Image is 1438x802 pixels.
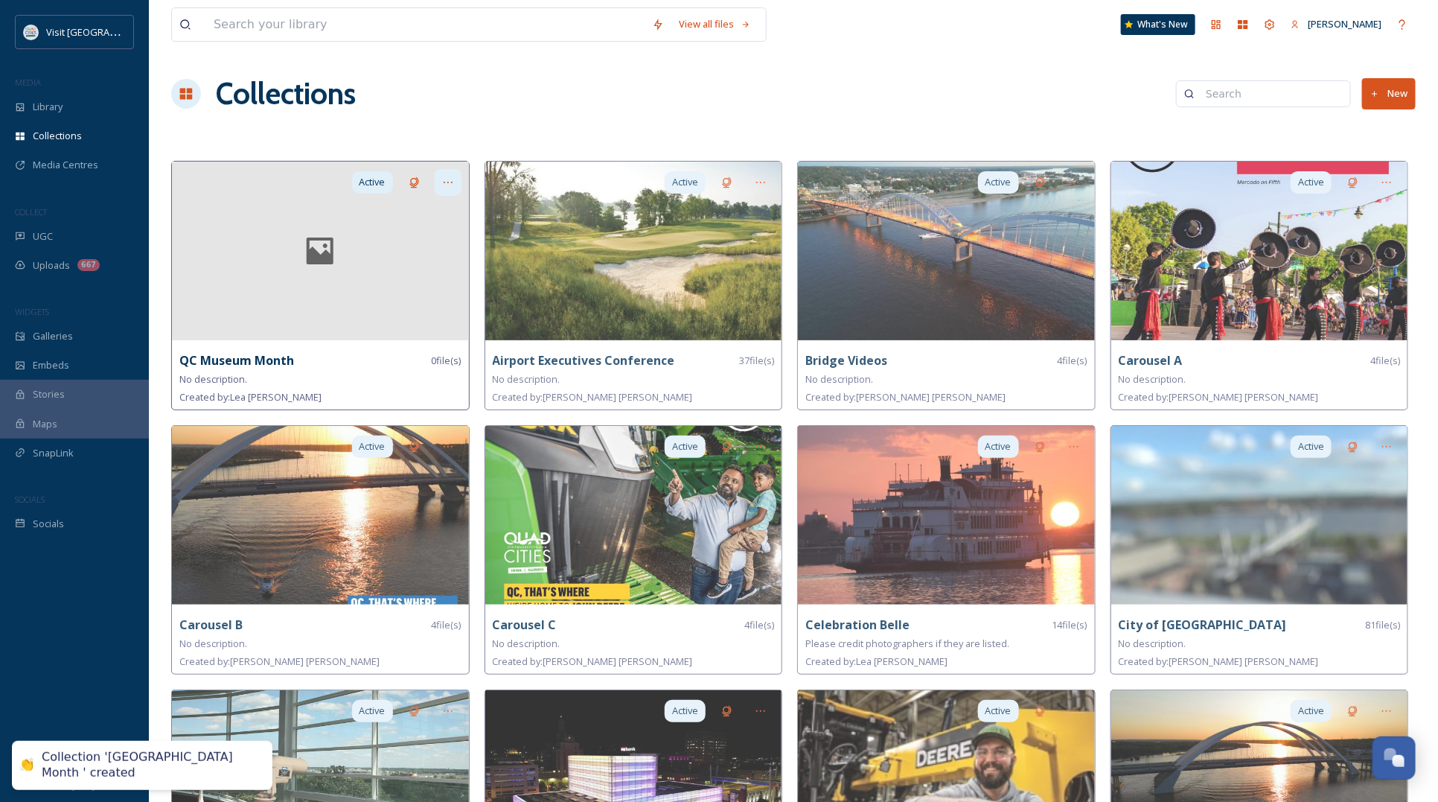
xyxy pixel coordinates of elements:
[1119,372,1186,386] span: No description.
[1373,736,1416,780] button: Open Chat
[15,206,47,217] span: COLLECT
[179,372,247,386] span: No description.
[1119,390,1319,404] span: Created by: [PERSON_NAME] [PERSON_NAME]
[493,390,693,404] span: Created by: [PERSON_NAME] [PERSON_NAME]
[1121,14,1195,35] a: What's New
[1365,618,1400,632] span: 81 file(s)
[33,229,53,244] span: UGC
[33,158,98,172] span: Media Centres
[359,704,386,718] span: Active
[985,439,1012,453] span: Active
[1298,175,1324,189] span: Active
[1119,617,1287,633] strong: City of [GEOGRAPHIC_DATA]
[15,306,49,317] span: WIDGETS
[15,494,45,505] span: SOCIALS
[805,637,1009,650] span: Please credit photographers if they are listed.
[805,372,873,386] span: No description.
[1370,354,1400,368] span: 4 file(s)
[24,25,39,39] img: QCCVB_VISIT_vert_logo_4c_tagline_122019.svg
[216,71,356,116] a: Collections
[33,446,74,460] span: SnapLink
[1308,17,1381,31] span: [PERSON_NAME]
[1111,426,1408,605] img: 1c7fa146-dc88-4bb1-989b-5818901517bc.jpg
[493,637,560,650] span: No description.
[744,618,774,632] span: 4 file(s)
[805,352,887,369] strong: Bridge Videos
[42,750,258,781] div: Collection '[GEOGRAPHIC_DATA] Month ' created
[33,258,70,273] span: Uploads
[985,704,1012,718] span: Active
[493,372,560,386] span: No description.
[1119,352,1183,369] strong: Carousel A
[739,354,774,368] span: 37 file(s)
[33,517,64,531] span: Socials
[1119,655,1319,668] span: Created by: [PERSON_NAME] [PERSON_NAME]
[19,758,34,774] div: 👏
[33,329,73,343] span: Galleries
[672,439,698,453] span: Active
[798,162,1095,340] img: 5514e5e4-1524-479c-a10a-874273bfb878.jpg
[1111,162,1408,340] img: 501c370b-6918-46b6-8036-02b4ab98883a.jpg
[1362,78,1416,109] button: New
[432,354,461,368] span: 0 file(s)
[1298,704,1324,718] span: Active
[172,426,469,605] img: f1c7543c-813e-4d13-9e57-1b96cdfe478b.jpg
[77,259,100,271] div: 667
[33,417,57,431] span: Maps
[359,175,386,189] span: Active
[671,10,758,39] a: View all files
[179,390,322,404] span: Created by: Lea [PERSON_NAME]
[1283,10,1389,39] a: [PERSON_NAME]
[33,358,69,372] span: Embeds
[359,439,386,453] span: Active
[15,77,41,88] span: MEDIA
[493,352,675,369] strong: Airport Executives Conference
[1058,354,1087,368] span: 4 file(s)
[1298,439,1324,453] span: Active
[985,175,1012,189] span: Active
[179,352,294,369] strong: QC Museum Month
[1119,637,1186,650] span: No description.
[672,175,698,189] span: Active
[798,426,1095,605] img: e1ae2172-0f6f-47d9-bad0-1ee644deffa8.jpg
[179,655,380,668] span: Created by: [PERSON_NAME] [PERSON_NAME]
[33,387,65,401] span: Stories
[805,390,1006,404] span: Created by: [PERSON_NAME] [PERSON_NAME]
[493,655,693,668] span: Created by: [PERSON_NAME] [PERSON_NAME]
[805,617,910,633] strong: Celebration Belle
[1198,79,1343,109] input: Search
[485,162,782,340] img: ab084947-09b2-4797-bedc-9382381361d2.jpg
[179,617,243,633] strong: Carousel B
[485,426,782,605] img: 9df71636-2269-47be-8954-834a73f3cff7.jpg
[179,637,247,650] span: No description.
[206,8,645,41] input: Search your library
[46,25,162,39] span: Visit [GEOGRAPHIC_DATA]
[672,704,698,718] span: Active
[33,129,82,143] span: Collections
[432,618,461,632] span: 4 file(s)
[805,655,948,668] span: Created by: Lea [PERSON_NAME]
[1052,618,1087,632] span: 14 file(s)
[33,100,63,114] span: Library
[493,617,557,633] strong: Carousel C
